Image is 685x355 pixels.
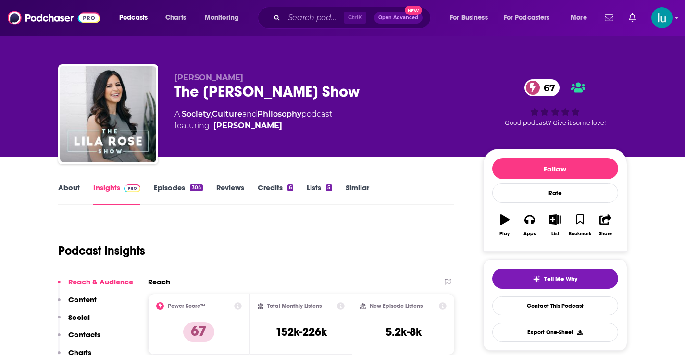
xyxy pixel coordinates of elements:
[492,296,618,315] a: Contact This Podcast
[492,323,618,342] button: Export One-Sheet
[174,73,243,82] span: [PERSON_NAME]
[174,109,332,132] div: A podcast
[378,15,418,20] span: Open Advanced
[443,10,500,25] button: open menu
[211,110,212,119] span: ,
[58,330,100,348] button: Contacts
[524,79,560,96] a: 67
[124,184,141,192] img: Podchaser Pro
[58,295,97,313] button: Content
[651,7,673,28] img: User Profile
[58,277,133,295] button: Reach & Audience
[68,277,133,286] p: Reach & Audience
[182,110,211,119] a: Society
[267,303,322,309] h2: Total Monthly Listens
[216,183,244,205] a: Reviews
[119,11,148,24] span: Podcasts
[651,7,673,28] span: Logged in as lusodano
[190,184,202,191] div: 304
[544,275,577,283] span: Tell Me Why
[533,275,540,283] img: tell me why sparkle
[267,7,440,29] div: Search podcasts, credits, & more...
[168,303,205,309] h2: Power Score™
[564,10,599,25] button: open menu
[450,11,488,24] span: For Business
[505,119,606,126] span: Good podcast? Give it some love!
[257,110,301,119] a: Philosophy
[569,231,591,237] div: Bookmark
[198,10,251,25] button: open menu
[68,295,97,304] p: Content
[523,231,536,237] div: Apps
[483,73,627,133] div: 67Good podcast? Give it some love!
[213,120,282,132] a: [PERSON_NAME]
[386,325,422,339] h3: 5.2k-8k
[8,9,100,27] img: Podchaser - Follow, Share and Rate Podcasts
[571,11,587,24] span: More
[58,183,80,205] a: About
[326,184,332,191] div: 5
[492,269,618,289] button: tell me why sparkleTell Me Why
[174,120,332,132] span: featuring
[625,10,640,26] a: Show notifications dropdown
[593,208,618,243] button: Share
[374,12,423,24] button: Open AdvancedNew
[542,208,567,243] button: List
[601,10,617,26] a: Show notifications dropdown
[346,183,369,205] a: Similar
[154,183,202,205] a: Episodes304
[275,325,327,339] h3: 152k-226k
[58,244,145,258] h1: Podcast Insights
[68,313,90,322] p: Social
[60,66,156,162] img: The Lila Rose Show
[517,208,542,243] button: Apps
[599,231,612,237] div: Share
[498,10,564,25] button: open menu
[492,208,517,243] button: Play
[492,183,618,203] div: Rate
[651,7,673,28] button: Show profile menu
[534,79,560,96] span: 67
[287,184,293,191] div: 6
[405,6,422,15] span: New
[148,277,170,286] h2: Reach
[504,11,550,24] span: For Podcasters
[93,183,141,205] a: InsightsPodchaser Pro
[58,313,90,331] button: Social
[307,183,332,205] a: Lists5
[492,158,618,179] button: Follow
[112,10,160,25] button: open menu
[205,11,239,24] span: Monitoring
[258,183,293,205] a: Credits6
[284,10,344,25] input: Search podcasts, credits, & more...
[159,10,192,25] a: Charts
[499,231,510,237] div: Play
[242,110,257,119] span: and
[212,110,242,119] a: Culture
[344,12,366,24] span: Ctrl K
[551,231,559,237] div: List
[568,208,593,243] button: Bookmark
[183,322,214,342] p: 67
[68,330,100,339] p: Contacts
[165,11,186,24] span: Charts
[370,303,423,309] h2: New Episode Listens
